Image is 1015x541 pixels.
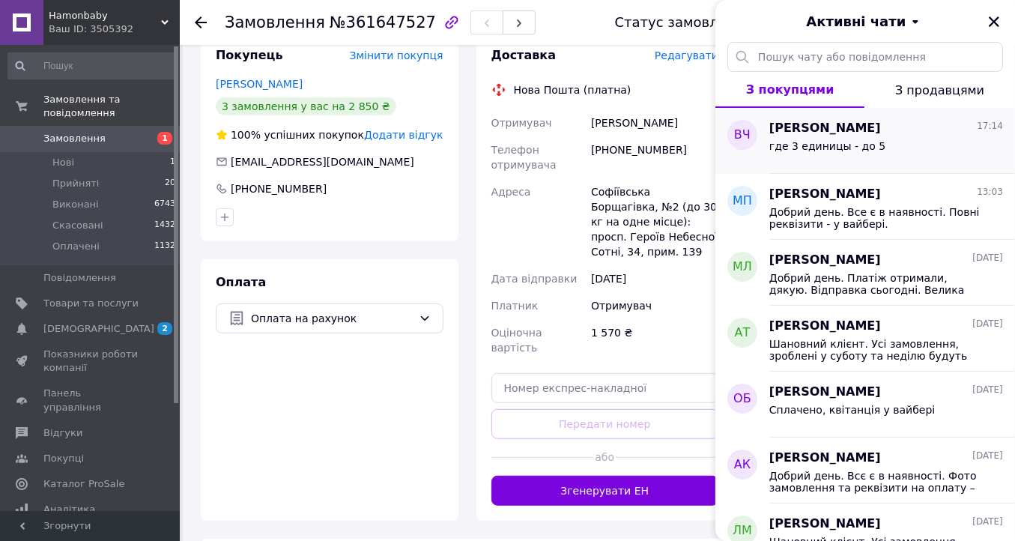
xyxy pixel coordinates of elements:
[350,49,443,61] span: Змінити покупця
[491,373,719,403] input: Номер експрес-накладної
[157,132,172,145] span: 1
[491,273,578,285] span: Дата відправки
[43,477,124,491] span: Каталог ProSale
[769,384,881,401] span: [PERSON_NAME]
[769,252,881,269] span: [PERSON_NAME]
[806,12,906,31] span: Активні чати
[43,503,95,516] span: Аналітика
[655,49,718,61] span: Редагувати
[52,177,99,190] span: Прийняті
[715,174,1015,240] button: МП[PERSON_NAME]13:03Добрий день. Все є в наявності. Повні реквізити - у вайбері.
[195,15,207,30] div: Повернутися назад
[588,109,721,136] div: [PERSON_NAME]
[769,470,982,494] span: Добрий день. Всє є в наявності. Фото замовлення та реквізити на оплату – у вайбері.
[225,13,325,31] span: Замовлення
[715,306,1015,372] button: АТ[PERSON_NAME][DATE]Шановний клієнт. Усі замовлення, зроблені у суботу та неділю будуть оформлят...
[733,522,752,540] span: ЛМ
[746,82,834,97] span: З покупцями
[615,15,753,30] div: Статус замовлення
[49,22,180,36] div: Ваш ID: 3505392
[588,265,721,292] div: [DATE]
[769,338,982,362] span: Шановний клієнт. Усі замовлення, зроблені у суботу та неділю будуть оформлятися у понеділок. З по...
[733,390,751,408] span: ОБ
[588,319,721,361] div: 1 570 ₴
[769,186,881,203] span: [PERSON_NAME]
[49,9,161,22] span: Hamonbaby
[715,108,1015,174] button: ВЧ[PERSON_NAME]17:14где 3 единицы - до 5
[715,72,864,108] button: З покупцями
[364,129,443,141] span: Додати відгук
[972,516,1003,528] span: [DATE]
[864,72,1015,108] button: З продавцями
[52,156,74,169] span: Нові
[715,438,1015,504] button: АК[PERSON_NAME][DATE]Добрий день. Всє є в наявності. Фото замовлення та реквізити на оплату – у в...
[757,12,973,31] button: Активні чати
[43,132,106,145] span: Замовлення
[231,129,261,141] span: 100%
[43,297,139,310] span: Товари та послуги
[769,120,881,137] span: [PERSON_NAME]
[52,198,99,211] span: Виконані
[985,13,1003,31] button: Закрити
[491,327,542,354] span: Оціночна вартість
[588,178,721,265] div: Софіївська Борщагівка, №2 (до 30 кг на одне місце): просп. Героїв Небесної Сотні, 34, прим. 139
[216,48,283,62] span: Покупець
[491,186,531,198] span: Адреса
[43,348,139,375] span: Показники роботи компанії
[157,322,172,335] span: 2
[769,450,881,467] span: [PERSON_NAME]
[216,97,396,115] div: 3 замовлення у вас на 2 850 ₴
[972,252,1003,265] span: [DATE]
[7,52,177,79] input: Пошук
[154,198,175,211] span: 6743
[154,219,175,232] span: 1432
[43,452,84,465] span: Покупці
[895,83,984,97] span: З продавцями
[52,219,103,232] span: Скасовані
[588,292,721,319] div: Отримувач
[715,240,1015,306] button: МЛ[PERSON_NAME][DATE]Добрий день. Платіж отримали, дякую. Відправка сьогодні. Велика просьба уточ...
[491,144,557,171] span: Телефон отримувача
[154,240,175,253] span: 1132
[977,120,1003,133] span: 17:14
[735,324,751,342] span: АТ
[216,78,303,90] a: [PERSON_NAME]
[769,318,881,335] span: [PERSON_NAME]
[491,300,539,312] span: Платник
[170,156,175,169] span: 1
[216,127,364,142] div: успішних покупок
[593,450,616,465] span: або
[769,140,885,152] span: где 3 единицы - до 5
[588,136,721,178] div: [PHONE_NUMBER]
[491,117,552,129] span: Отримувач
[734,456,751,474] span: АК
[715,372,1015,438] button: ОБ[PERSON_NAME][DATE]Сплачено, квітанція у вайбері
[733,193,752,210] span: МП
[43,387,139,414] span: Панель управління
[251,310,413,327] span: Оплата на рахунок
[231,156,414,168] span: [EMAIL_ADDRESS][DOMAIN_NAME]
[491,48,557,62] span: Доставка
[43,271,116,285] span: Повідомлення
[52,240,100,253] span: Оплачені
[727,42,1003,72] input: Пошук чату або повідомлення
[43,322,154,336] span: [DEMOGRAPHIC_DATA]
[769,272,982,296] span: Добрий день. Платіж отримали, дякую. Відправка сьогодні. Велика просьба уточнювати реквізити для ...
[769,516,881,533] span: [PERSON_NAME]
[977,186,1003,199] span: 13:03
[972,384,1003,396] span: [DATE]
[734,127,751,144] span: ВЧ
[330,13,436,31] span: №361647527
[165,177,175,190] span: 20
[769,206,982,230] span: Добрий день. Все є в наявності. Повні реквізити - у вайбері.
[43,93,180,120] span: Замовлення та повідомлення
[216,275,266,289] span: Оплата
[972,318,1003,330] span: [DATE]
[769,404,935,416] span: Сплачено, квітанція у вайбері
[733,259,752,276] span: МЛ
[510,82,635,97] div: Нова Пошта (платна)
[972,450,1003,462] span: [DATE]
[491,476,719,506] button: Згенерувати ЕН
[229,181,328,196] div: [PHONE_NUMBER]
[43,426,82,440] span: Відгуки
